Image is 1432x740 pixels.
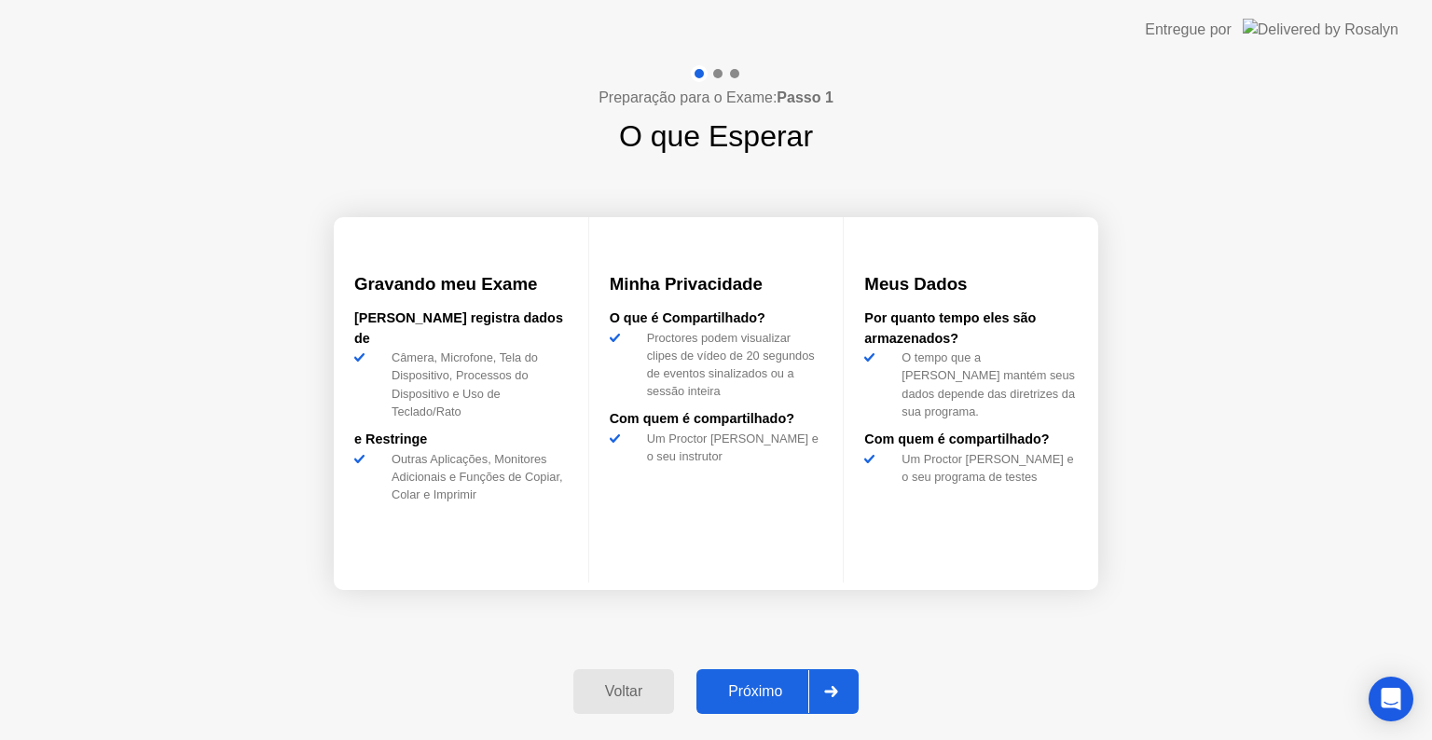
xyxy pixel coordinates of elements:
[864,430,1078,450] div: Com quem é compartilhado?
[640,430,823,465] div: Um Proctor [PERSON_NAME] e o seu instrutor
[1369,677,1413,721] div: Open Intercom Messenger
[702,683,808,700] div: Próximo
[894,349,1078,420] div: O tempo que a [PERSON_NAME] mantém seus dados depende das diretrizes da sua programa.
[384,349,568,420] div: Câmera, Microfone, Tela do Dispositivo, Processos do Dispositivo e Uso de Teclado/Rato
[1243,19,1398,40] img: Delivered by Rosalyn
[894,450,1078,486] div: Um Proctor [PERSON_NAME] e o seu programa de testes
[354,308,568,349] div: [PERSON_NAME] registra dados de
[610,271,823,297] h3: Minha Privacidade
[384,450,568,504] div: Outras Aplicações, Monitores Adicionais e Funções de Copiar, Colar e Imprimir
[610,409,823,430] div: Com quem é compartilhado?
[354,430,568,450] div: e Restringe
[1145,19,1232,41] div: Entregue por
[619,114,813,158] h1: O que Esperar
[579,683,668,700] div: Voltar
[610,308,823,329] div: O que é Compartilhado?
[864,271,1078,297] h3: Meus Dados
[696,669,859,714] button: Próximo
[777,89,833,105] b: Passo 1
[599,87,833,109] h4: Preparação para o Exame:
[640,329,823,401] div: Proctores podem visualizar clipes de vídeo de 20 segundos de eventos sinalizados ou a sessão inteira
[354,271,568,297] h3: Gravando meu Exame
[573,669,674,714] button: Voltar
[864,308,1078,349] div: Por quanto tempo eles são armazenados?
